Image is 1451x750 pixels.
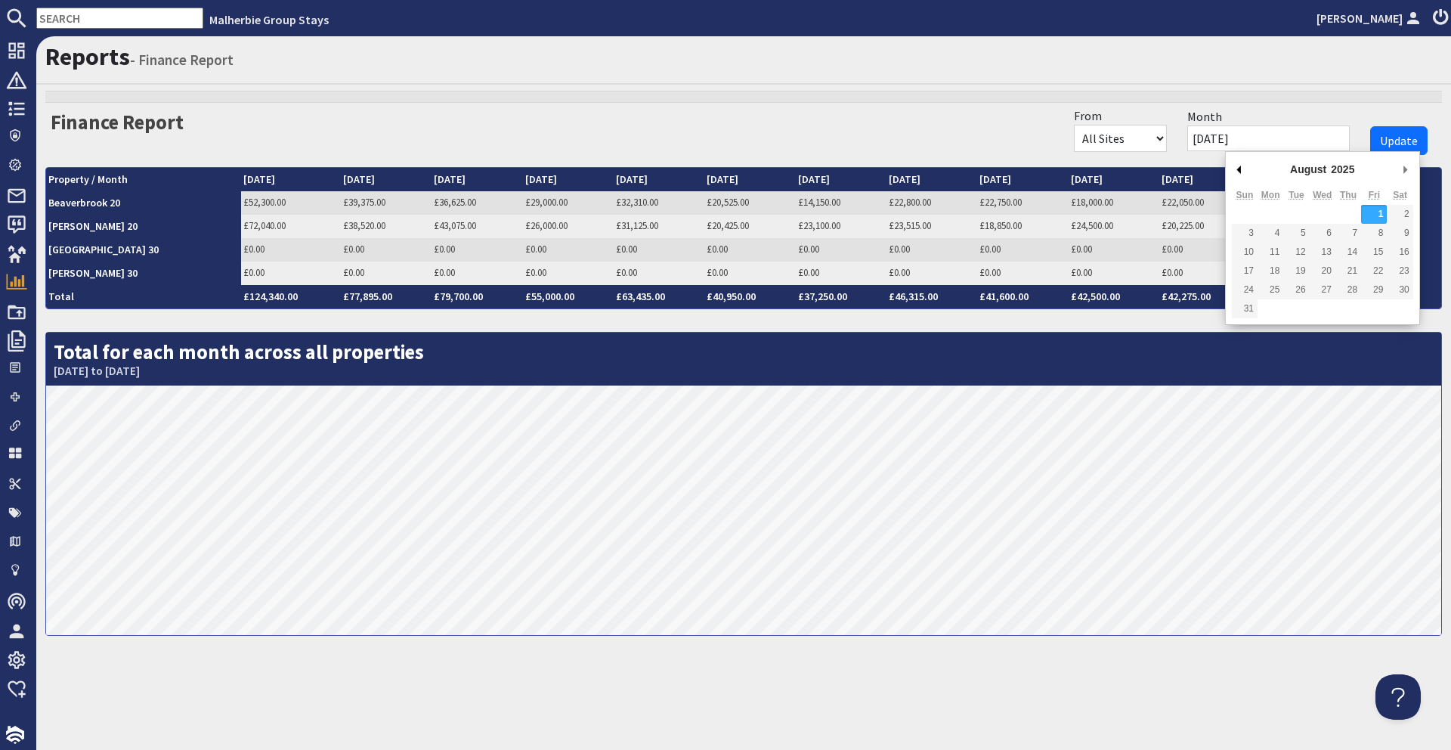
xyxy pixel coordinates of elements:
a: £0.00 [798,266,819,279]
a: £0.00 [525,266,546,279]
a: £20,225.00 [1162,219,1204,232]
button: 16 [1387,243,1412,262]
a: £18,000.00 [1071,196,1113,209]
a: Beaverbrook 20 [48,196,120,209]
button: 8 [1361,224,1387,243]
a: £20,525.00 [707,196,749,209]
button: 17 [1232,262,1258,280]
a: £38,520.00 [343,219,385,232]
a: £0.00 [979,243,1001,256]
small: - Finance Report [130,51,234,69]
button: 9 [1387,224,1412,243]
th: £42,500.00 [1069,285,1159,308]
a: £0.00 [434,266,455,279]
a: £36,625.00 [434,196,476,209]
label: Month [1187,107,1222,126]
abbr: Friday [1369,190,1380,200]
iframe: Toggle Customer Support [1375,674,1421,720]
a: [PERSON_NAME] [1316,9,1424,27]
button: 26 [1283,280,1309,299]
a: £0.00 [979,266,1001,279]
a: £0.00 [434,243,455,256]
th: [DATE] [241,168,341,191]
button: 31 [1232,299,1258,318]
a: £0.00 [889,243,910,256]
a: £20,425.00 [707,219,749,232]
a: £0.00 [1162,243,1183,256]
input: Start Day [1187,126,1350,151]
th: [DATE] [796,168,886,191]
button: 18 [1258,262,1283,280]
abbr: Thursday [1340,190,1357,200]
th: £55,000.00 [523,285,614,308]
th: [DATE] [1069,168,1159,191]
button: 15 [1361,243,1387,262]
a: £29,000.00 [525,196,568,209]
button: 4 [1258,224,1283,243]
button: 29 [1361,280,1387,299]
th: £42,275.00 [1159,285,1250,308]
abbr: Saturday [1393,190,1407,200]
a: £26,000.00 [525,219,568,232]
a: £22,750.00 [979,196,1022,209]
button: 28 [1335,280,1361,299]
small: [DATE] to [DATE] [54,364,1434,378]
button: 13 [1310,243,1335,262]
th: [DATE] [523,168,614,191]
a: £22,800.00 [889,196,931,209]
button: 21 [1335,262,1361,280]
a: £0.00 [616,243,637,256]
a: £22,050.00 [1162,196,1204,209]
a: £0.00 [1162,266,1183,279]
th: £40,950.00 [704,285,795,308]
h2: Finance Report [51,104,184,135]
button: 22 [1361,262,1387,280]
a: [PERSON_NAME] 20 [48,219,138,233]
a: £39,375.00 [343,196,385,209]
button: 5 [1283,224,1309,243]
th: £79,700.00 [432,285,522,308]
a: £0.00 [343,243,364,256]
button: 23 [1387,262,1412,280]
a: £43,075.00 [434,219,476,232]
a: £0.00 [798,243,819,256]
a: £52,300.00 [243,196,286,209]
a: £0.00 [525,243,546,256]
button: 7 [1335,224,1361,243]
button: 20 [1310,262,1335,280]
th: £124,340.00 [241,285,341,308]
a: £0.00 [707,243,728,256]
span: Update [1380,133,1418,148]
abbr: Sunday [1236,190,1254,200]
a: £0.00 [243,266,265,279]
button: 3 [1232,224,1258,243]
th: [DATE] [432,168,522,191]
button: 6 [1310,224,1335,243]
button: 2 [1387,205,1412,224]
th: [DATE] [1159,168,1250,191]
button: 25 [1258,280,1283,299]
th: [DATE] [886,168,977,191]
a: £23,100.00 [798,219,840,232]
button: Previous Month [1232,158,1247,181]
a: £23,515.00 [889,219,931,232]
a: Reports [45,42,130,72]
a: Malherbie Group Stays [209,12,329,27]
th: £77,895.00 [341,285,432,308]
button: 19 [1283,262,1309,280]
a: £24,500.00 [1071,219,1113,232]
button: 10 [1232,243,1258,262]
a: £0.00 [616,266,637,279]
button: 27 [1310,280,1335,299]
label: From [1074,107,1102,125]
a: £32,310.00 [616,196,658,209]
abbr: Tuesday [1289,190,1304,200]
img: staytech_i_w-64f4e8e9ee0a9c174fd5317b4b171b261742d2d393467e5bdba4413f4f884c10.svg [6,726,24,744]
th: Property / Month [46,168,241,191]
th: Total [46,285,241,308]
th: £63,435.00 [614,285,704,308]
button: 12 [1283,243,1309,262]
button: 11 [1258,243,1283,262]
button: 14 [1335,243,1361,262]
button: 30 [1387,280,1412,299]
